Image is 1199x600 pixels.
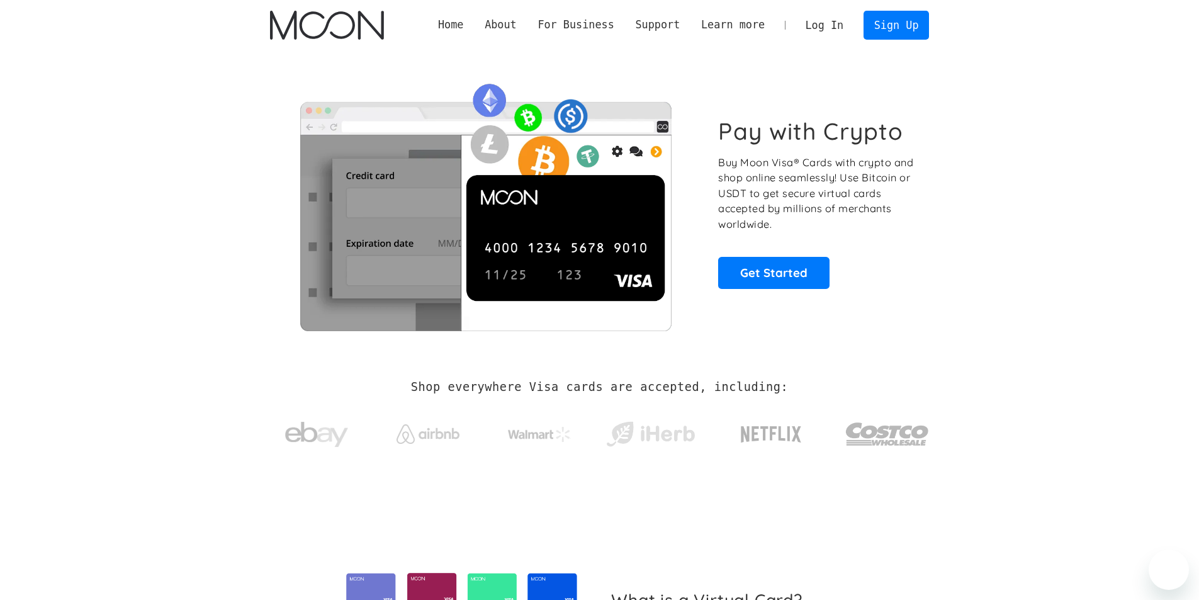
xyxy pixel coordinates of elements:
div: Learn more [690,17,775,33]
a: Costco [845,398,930,464]
h2: Shop everywhere Visa cards are accepted, including: [411,380,788,394]
img: Airbnb [397,424,459,444]
img: ebay [285,415,348,455]
img: Walmart [508,427,571,442]
a: Sign Up [864,11,929,39]
a: home [270,11,384,40]
a: Netflix [715,406,828,456]
p: Buy Moon Visa® Cards with crypto and shop online seamlessly! Use Bitcoin or USDT to get secure vi... [718,155,915,232]
a: Log In [795,11,854,39]
img: iHerb [604,418,697,451]
div: For Business [538,17,614,33]
div: For Business [527,17,625,33]
div: About [485,17,517,33]
a: iHerb [604,405,697,457]
img: Moon Cards let you spend your crypto anywhere Visa is accepted. [270,75,701,331]
img: Moon Logo [270,11,384,40]
a: Get Started [718,257,830,288]
div: Support [625,17,690,33]
h1: Pay with Crypto [718,117,903,145]
img: Netflix [740,419,802,450]
div: Support [635,17,680,33]
iframe: Bouton de lancement de la fenêtre de messagerie [1149,550,1189,590]
div: About [474,17,527,33]
a: ebay [270,402,364,461]
a: Walmart [492,414,586,448]
a: Home [427,17,474,33]
a: Airbnb [381,412,475,450]
img: Costco [845,410,930,458]
div: Learn more [701,17,765,33]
